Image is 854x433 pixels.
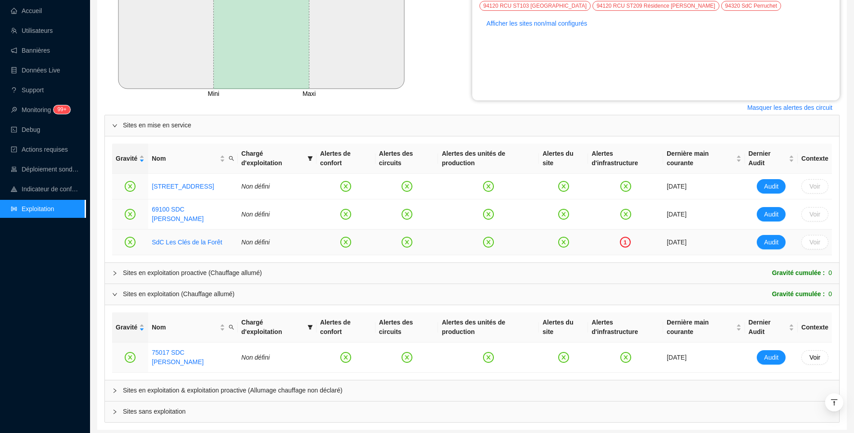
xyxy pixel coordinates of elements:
span: Gravité [116,323,137,332]
span: close-circle [483,352,494,363]
span: close-circle [620,209,631,220]
span: check-square [11,146,17,153]
span: expanded [112,123,117,128]
span: close-circle [125,352,136,363]
span: close-circle [125,181,136,192]
div: Sites en exploitation & exploitation proactive (Allumage chauffage non déclaré) [105,380,839,401]
button: Audit [757,179,786,194]
span: Audit [764,353,778,362]
span: Masquer les alertes des circuit [747,103,832,113]
span: filter [307,156,313,161]
th: Nom [148,312,238,343]
th: Alertes des unités de production [438,144,539,174]
a: databaseDonnées Live [11,67,60,74]
div: Sites en exploitation (Chauffage allumé)Gravité cumulée :0 [105,284,839,305]
div: 94320 SdC Perruchet [721,1,781,11]
a: SdC Les Clés de la Forêt [152,238,222,247]
span: vertical-align-top [830,398,838,406]
span: close-circle [340,352,351,363]
button: Audit [757,350,786,365]
a: [STREET_ADDRESS] [152,183,214,190]
span: close-circle [558,237,569,248]
span: close-circle [125,237,136,248]
span: close-circle [620,181,631,192]
tspan: Maxi [303,90,316,97]
td: [DATE] [663,230,745,255]
span: close-circle [340,237,351,248]
span: close-circle [558,352,569,363]
span: Non défini [241,183,270,190]
span: close-circle [402,181,412,192]
span: close-circle [620,352,631,363]
span: Afficher les sites non/mal configurés [487,19,587,28]
span: close-circle [402,209,412,220]
td: [DATE] [663,174,745,199]
a: codeDebug [11,126,40,133]
th: Alertes du site [539,144,588,174]
span: Non défini [241,211,270,218]
span: close-circle [340,209,351,220]
button: Voir [801,207,828,221]
a: slidersExploitation [11,205,54,212]
span: Chargé d'exploitation [241,149,304,168]
a: questionSupport [11,86,44,94]
div: Sites en exploitation proactive (Chauffage allumé) [123,268,262,278]
span: Gravité cumulée : [772,289,825,299]
span: Gravité [116,154,137,163]
span: Audit [764,182,778,191]
div: 1 [620,237,631,248]
button: Voir [801,235,828,249]
th: Dernier Audit [745,144,798,174]
a: heat-mapIndicateur de confort [11,185,79,193]
button: Voir [801,179,828,194]
span: Dernière main courante [667,149,734,168]
span: collapsed [112,271,117,276]
a: [STREET_ADDRESS] [152,182,214,191]
tspan: Mini [208,90,219,97]
a: SdC Les Clés de la Forêt [152,239,222,246]
th: Gravité [112,144,148,174]
span: search [227,321,236,334]
span: close-circle [125,209,136,220]
div: Sites en exploitation proactive (Chauffage allumé)Gravité cumulée :0 [105,263,839,284]
span: Audit [764,238,778,247]
span: close-circle [483,181,494,192]
div: Sites en exploitation (Chauffage allumé) [123,289,235,299]
th: Alertes des unités de production [438,312,539,343]
span: close-circle [340,181,351,192]
th: Dernière main courante [663,144,745,174]
span: Dernier Audit [749,318,787,337]
span: Nom [152,323,218,332]
span: filter [306,147,315,170]
th: Nom [148,144,238,174]
span: 0 [828,268,832,278]
a: teamUtilisateurs [11,27,53,34]
span: 0 [828,289,832,299]
th: Contexte [798,312,832,343]
a: 75017 SDC [PERSON_NAME] [152,349,203,365]
span: search [227,152,236,165]
span: Voir [809,238,820,247]
span: Sites en exploitation & exploitation proactive (Allumage chauffage non déclaré) [123,386,832,395]
a: homeAccueil [11,7,42,14]
th: Gravité [112,312,148,343]
sup: 153 [54,105,70,114]
span: filter [307,325,313,330]
span: Dernière main courante [667,318,734,337]
span: search [229,156,234,161]
button: Audit [757,235,786,249]
a: monitorMonitoring99+ [11,106,68,113]
span: collapsed [112,409,117,415]
button: Masquer les alertes des circuit [740,100,840,115]
a: 75017 SDC [PERSON_NAME] [152,348,234,367]
span: collapsed [112,388,117,393]
span: Actions requises [22,146,68,153]
span: Non défini [241,239,270,246]
span: close-circle [402,352,412,363]
span: Sites sans exploitation [123,407,832,416]
th: Alertes de confort [316,312,375,343]
button: Afficher les sites non/mal configurés [479,16,595,31]
th: Alertes de confort [316,144,375,174]
td: [DATE] [663,343,745,373]
span: Sites en mise en service [123,121,832,130]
